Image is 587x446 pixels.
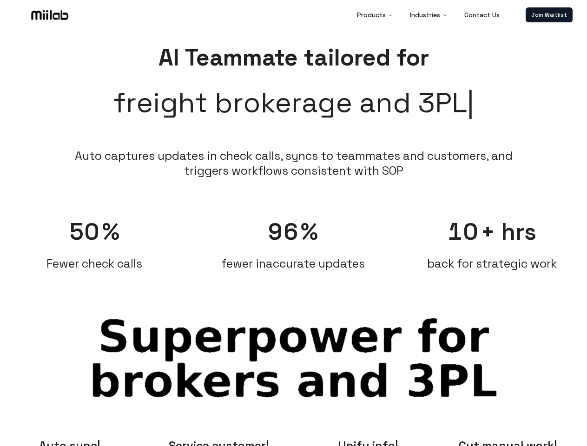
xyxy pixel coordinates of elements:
[526,7,573,22] a: Join Waitlist
[221,256,365,271] span: fewer inaccurate updates
[457,6,507,24] a: Contact Us
[158,43,429,72] span: AI Teammate tailored for
[268,217,299,247] span: 96
[69,217,100,247] span: 50
[102,217,119,247] span: %
[350,6,507,24] nav: Main
[427,256,557,271] span: back for strategic work
[448,217,479,247] span: 10
[29,8,70,22] img: Logo
[350,6,401,24] button: Products
[481,217,536,247] span: + hrs
[15,8,85,22] a: Logo
[301,217,318,247] span: %
[402,6,455,24] button: Industries
[70,148,517,178] li: Auto captures updates in check calls, syncs to teammates and customers, and triggers workflows co...
[113,82,474,124] span: freight brokerage and 3PL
